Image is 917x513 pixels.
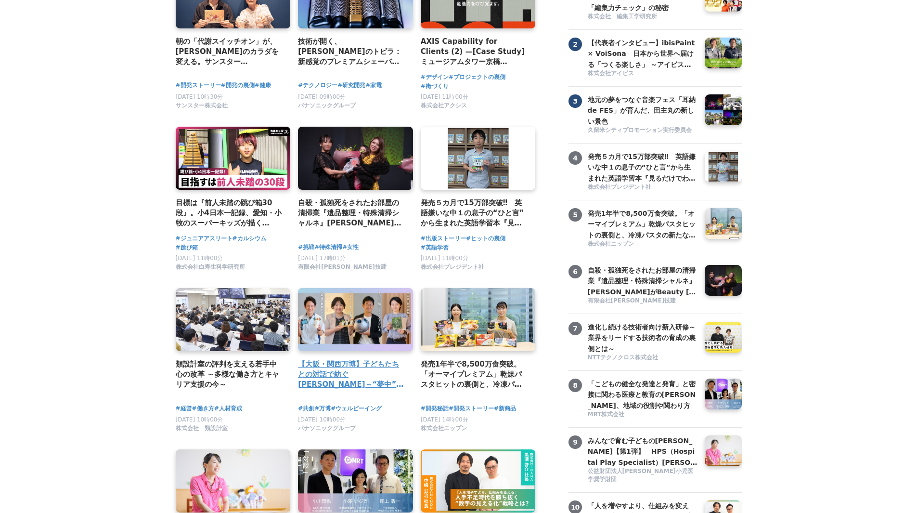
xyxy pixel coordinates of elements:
[421,105,467,111] a: 株式会社アクシス
[466,234,505,243] a: #ヒットの裏側
[176,263,245,271] span: 株式会社白寿生科学研究所
[588,265,697,296] a: 自殺・孤独死をされたお部屋の清掃業『遺品整理・特殊清掃シャルネ』[PERSON_NAME]がBeauty [GEOGRAPHIC_DATA][PERSON_NAME][GEOGRAPHIC_DA...
[232,234,266,243] a: #カルシウム
[421,263,484,271] span: 株式会社プレジデント社
[365,81,382,90] a: #家電
[421,197,528,229] a: 発売５カ月で15万部突破‼ 英語嫌いな中１の息子の“ひと言”から生まれた英語学習本『見るだけでわかる‼ 英語ピクト図鑑』異例ヒットの要因
[314,243,342,252] a: #特殊清掃
[331,404,382,413] span: #ウェルビーイング
[298,243,314,252] a: #挑戦
[176,36,283,67] a: 朝の「代謝スイッチオン」が、[PERSON_NAME]のカラダを変える。サンスター「[GEOGRAPHIC_DATA]」から生まれた、新しい健康飲料の開発舞台裏
[588,151,697,184] h3: 発売５カ月で15万部突破‼ 英語嫌いな中１の息子の“ひと言”から生まれた英語学習本『見るだけでわかる‼ 英語ピクト図鑑』異例ヒットの要因
[568,208,582,222] span: 5
[176,243,198,252] a: #跳び箱
[176,416,223,423] span: [DATE] 10時00分
[588,297,697,306] a: 有限会社[PERSON_NAME]技建
[568,38,582,51] span: 2
[588,13,697,22] a: 株式会社 編集工学研究所
[421,266,484,273] a: 株式会社プレジデント社
[298,266,387,273] a: 有限会社[PERSON_NAME]技建
[421,416,468,423] span: [DATE] 14時00分
[298,102,356,110] span: パナソニックグループ
[176,404,192,413] a: #経営
[298,93,346,100] span: [DATE] 09時00分
[588,265,697,297] h3: 自殺・孤独死をされたお部屋の清掃業『遺品整理・特殊清掃シャルネ』[PERSON_NAME]がBeauty [GEOGRAPHIC_DATA][PERSON_NAME][GEOGRAPHIC_DA...
[421,424,467,433] span: 株式会社ニップン
[176,93,223,100] span: [DATE] 10時30分
[421,93,468,100] span: [DATE] 11時00分
[421,73,449,82] span: #デザイン
[421,427,467,434] a: 株式会社ニップン
[421,243,449,252] a: #英語学習
[421,234,466,243] span: #出版ストーリー
[176,234,232,243] a: #ジュニアアスリート
[421,255,468,262] span: [DATE] 11時00分
[176,81,221,90] a: #開発ストーリー
[568,322,582,335] span: 7
[421,36,528,67] a: AXIS Capability for Clients (2) —[Case Study] ミュージアムタワー京橋 「WORK with ART」
[568,379,582,392] span: 8
[588,410,697,420] a: MRT株式会社
[176,105,228,111] a: サンスター株式会社
[298,416,346,423] span: [DATE] 10時00分
[176,359,283,390] h4: 類設計室の評判を支える若手中心の改革 ～多様な働き方とキャリア支援の今～
[192,404,214,413] span: #働き方
[214,404,242,413] a: #人材育成
[588,297,676,305] span: 有限会社[PERSON_NAME]技建
[298,427,356,434] a: パナソニックグループ
[337,81,365,90] span: #研究開発
[588,183,697,192] a: 株式会社プレジデント社
[494,404,516,413] a: #新商品
[298,424,356,433] span: パナソニックグループ
[342,243,359,252] a: #女性
[588,322,697,354] h3: 進化し続ける技術者向け新入研修～業界をリードする技術者の育成の裏側とは～
[588,379,697,411] h3: 「こどもの健全な発達と発育」と密接に関わる医療と教育の[PERSON_NAME]、地域の役割や関わり方
[298,404,314,413] a: #共創
[588,379,697,409] a: 「こどもの健全な発達と発育」と密接に関わる医療と教育の[PERSON_NAME]、地域の役割や関わり方
[588,151,697,182] a: 発売５カ月で15万部突破‼ 英語嫌いな中１の息子の“ひと言”から生まれた英語学習本『見るだけでわかる‼ 英語ピクト図鑑』異例ヒットの要因
[449,404,494,413] span: #開発ストーリー
[588,410,625,419] span: MRT株式会社
[588,240,697,249] a: 株式会社ニップン
[298,197,405,229] a: 自殺・孤独死をされたお部屋の清掃業『遺品整理・特殊清掃シャルネ』[PERSON_NAME]がBeauty [GEOGRAPHIC_DATA][PERSON_NAME][GEOGRAPHIC_DA...
[298,359,405,390] h4: 【大阪・関西万博】子どもたちとの対話で紡ぐ[PERSON_NAME]～“夢中”の力を育む「Unlock FRプログラム」
[298,263,387,271] span: 有限会社[PERSON_NAME]技建
[568,435,582,449] span: 9
[588,467,697,484] span: 公益財団法人[PERSON_NAME]小児医学奨学財団
[176,424,228,433] span: 株式会社 類設計室
[176,266,245,273] a: 株式会社白寿生科学研究所
[255,81,271,90] a: #健康
[421,359,528,390] h4: 発売1年半で8,500万食突破。「オーマイプレミアム」乾燥パスタヒットの裏側と、冷凍パスタの新たな挑戦。徹底的な消費者起点で「おいしさ」を追求するニップンの歩み
[588,467,697,485] a: 公益財団法人[PERSON_NAME]小児医学奨学財団
[568,265,582,278] span: 6
[588,435,697,466] a: みんなで育む子どもの[PERSON_NAME]【第1弾】 HPS（Hospital Play Specialist）[PERSON_NAME] ーチャイルドフレンドリーな医療を目指して
[588,208,697,240] h3: 発売1年半で8,500万食突破。「オーマイプレミアム」乾燥パスタヒットの裏側と、冷凍パスタの新たな挑戦。徹底的な消費者起点で「おいしさ」を追求するニップンの歩み
[449,73,505,82] a: #プロジェクトの裏側
[588,435,697,468] h3: みんなで育む子どもの[PERSON_NAME]【第1弾】 HPS（Hospital Play Specialist）[PERSON_NAME] ーチャイルドフレンドリーな医療を目指して
[298,81,337,90] a: #テクノロジー
[221,81,255,90] a: #開発の裏側
[588,69,697,79] a: 株式会社アイビス
[568,94,582,108] span: 3
[298,105,356,111] a: パナソニックグループ
[421,102,467,110] span: 株式会社アクシス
